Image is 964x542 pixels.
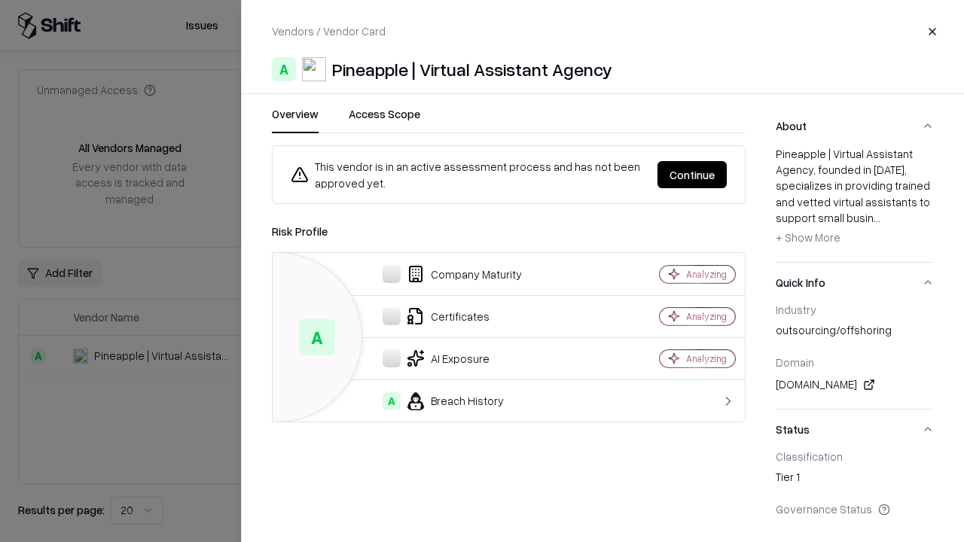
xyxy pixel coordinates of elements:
div: Analyzing [686,310,727,323]
div: Tier 1 [776,469,934,490]
div: Industry [776,303,934,316]
div: Company Maturity [285,265,607,283]
div: outsourcing/offshoring [776,322,934,343]
button: About [776,106,934,146]
div: A [272,57,296,81]
div: Analyzing [686,352,727,365]
div: Quick Info [776,303,934,409]
div: Certificates [285,307,607,325]
div: A [383,392,401,410]
div: Domain [776,355,934,369]
button: Status [776,410,934,449]
div: Governance Status [776,502,934,516]
button: Continue [657,161,727,188]
button: + Show More [776,226,840,250]
div: This vendor is in an active assessment process and has not been approved yet. [291,158,645,191]
div: Breach History [285,392,607,410]
div: AI Exposure [285,349,607,367]
div: Pineapple | Virtual Assistant Agency, founded in [DATE], specializes in providing trained and vet... [776,146,934,250]
div: [DOMAIN_NAME] [776,376,934,394]
span: ... [874,211,880,224]
button: Access Scope [349,106,420,133]
button: Overview [272,106,319,133]
button: Quick Info [776,263,934,303]
div: About [776,146,934,262]
span: + Show More [776,230,840,244]
div: Risk Profile [272,222,746,240]
div: A [299,319,335,355]
div: Pineapple | Virtual Assistant Agency [332,57,612,81]
div: Analyzing [686,268,727,281]
img: Pineapple | Virtual Assistant Agency [302,57,326,81]
p: Vendors / Vendor Card [272,23,386,39]
div: Classification [776,449,934,463]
